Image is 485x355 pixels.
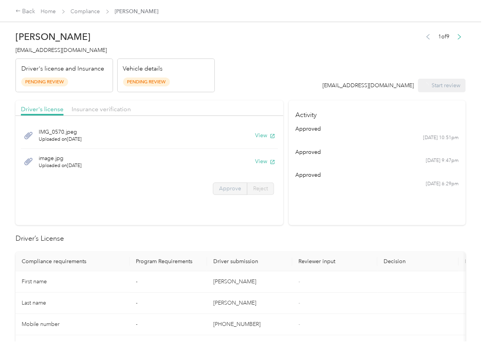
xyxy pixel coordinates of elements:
[123,64,163,74] p: Vehicle details
[130,252,207,271] th: Program Requirements
[15,293,130,314] td: Last name
[323,81,414,90] div: [EMAIL_ADDRESS][DOMAIN_NAME]
[426,181,459,188] time: [DATE] 6:29pm
[22,300,46,306] span: Last name
[41,8,56,15] a: Home
[207,314,292,335] td: [PHONE_NUMBER]
[296,171,459,179] div: approved
[21,105,63,113] span: Driver's license
[21,64,104,74] p: Driver's license and Insurance
[15,314,130,335] td: Mobile number
[298,300,300,306] span: -
[289,100,466,125] h4: Activity
[255,157,275,165] button: View
[207,252,292,271] th: Driver submission
[71,8,100,15] a: Compliance
[130,293,207,314] td: -
[255,131,275,140] button: View
[207,293,292,314] td: [PERSON_NAME]
[296,125,459,133] div: approved
[298,321,300,327] span: -
[15,31,215,42] h2: [PERSON_NAME]
[39,154,82,162] span: image.jpg
[438,33,449,41] span: 1 of 9
[123,78,170,86] span: Pending Review
[15,47,107,53] span: [EMAIL_ADDRESS][DOMAIN_NAME]
[423,134,459,141] time: [DATE] 10:51pm
[442,312,485,355] iframe: Everlance-gr Chat Button Frame
[130,271,207,293] td: -
[72,105,131,113] span: Insurance verification
[39,136,82,143] span: Uploaded on [DATE]
[39,162,82,169] span: Uploaded on [DATE]
[15,271,130,293] td: First name
[377,252,459,271] th: Decision
[115,7,159,16] span: [PERSON_NAME]
[296,148,459,156] div: approved
[15,7,36,16] div: Back
[39,128,82,136] span: IMG_0570.jpeg
[130,314,207,335] td: -
[298,278,300,285] span: -
[253,185,268,192] span: Reject
[22,321,60,327] span: Mobile number
[426,157,459,164] time: [DATE] 9:47pm
[21,78,68,86] span: Pending Review
[219,185,241,192] span: Approve
[22,278,47,285] span: First name
[292,252,377,271] th: Reviewer input
[207,271,292,293] td: [PERSON_NAME]
[15,233,466,244] h2: Driver’s License
[15,252,130,271] th: Compliance requirements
